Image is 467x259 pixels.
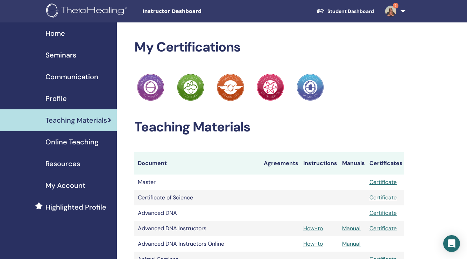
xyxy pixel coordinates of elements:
td: Advanced DNA Instructors Online [134,236,260,252]
th: Instructions [300,152,339,175]
span: Instructor Dashboard [142,8,247,15]
span: Highlighted Profile [45,202,106,212]
img: logo.png [46,4,130,19]
a: Manual [342,225,361,232]
a: Certificate [369,209,397,217]
span: Profile [45,93,67,104]
th: Manuals [339,152,366,175]
a: How-to [303,225,323,232]
td: Advanced DNA Instructors [134,221,260,236]
img: Practitioner [297,74,324,101]
td: Certificate of Science [134,190,260,205]
div: Open Intercom Messenger [443,235,460,252]
th: Agreements [260,152,300,175]
img: Practitioner [177,74,204,101]
span: Home [45,28,65,39]
h2: My Certifications [134,39,404,55]
span: 7 [393,3,398,8]
th: Certificates [366,152,404,175]
a: Student Dashboard [311,5,380,18]
span: Seminars [45,50,76,60]
span: My Account [45,180,85,191]
a: Manual [342,240,361,247]
img: Practitioner [257,74,284,101]
span: Teaching Materials [45,115,107,125]
a: Certificate [369,225,397,232]
td: Master [134,175,260,190]
img: Practitioner [137,74,164,101]
a: How-to [303,240,323,247]
img: Practitioner [217,74,244,101]
a: Certificate [369,178,397,186]
span: Resources [45,158,80,169]
span: Communication [45,71,98,82]
h2: Teaching Materials [134,119,404,135]
img: default.jpg [385,6,396,17]
img: graduation-cap-white.svg [316,8,325,14]
span: Online Teaching [45,137,98,147]
td: Advanced DNA [134,205,260,221]
a: Certificate [369,194,397,201]
th: Document [134,152,260,175]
